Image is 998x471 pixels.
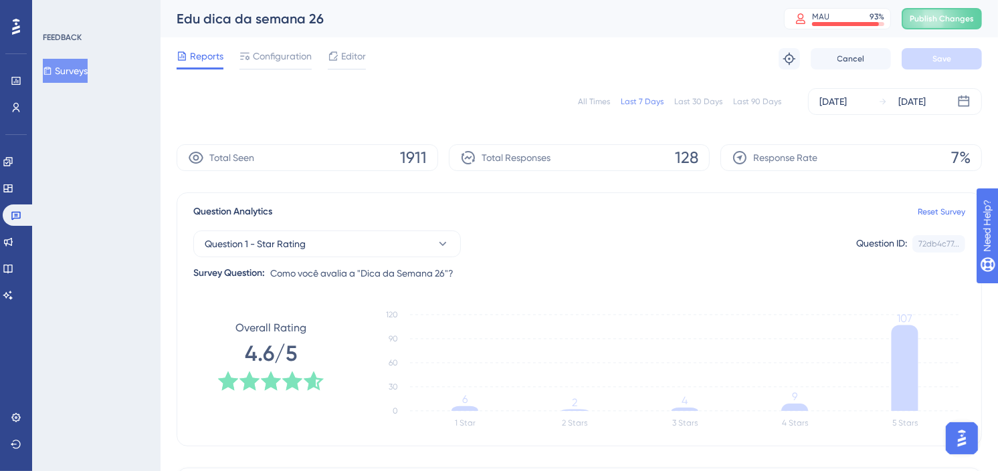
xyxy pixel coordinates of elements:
div: [DATE] [898,94,926,110]
div: Last 90 Days [733,96,781,107]
tspan: 120 [386,310,398,319]
span: Need Help? [31,3,84,19]
button: Cancel [811,48,891,69]
span: Reports [190,48,223,64]
span: Question 1 - Star Rating [205,236,306,252]
div: Last 7 Days [621,96,664,107]
span: Total Seen [209,150,254,166]
div: [DATE] [819,94,847,110]
span: Response Rate [753,150,817,166]
span: 7% [951,147,971,168]
div: 93 % [870,11,884,22]
button: Surveys [43,59,88,83]
span: Configuration [253,48,312,64]
span: 1911 [400,147,427,168]
a: Reset Survey [918,206,965,217]
tspan: 6 [462,393,468,406]
div: Survey Question: [193,265,265,281]
span: Cancel [837,53,865,64]
tspan: 0 [393,406,398,416]
text: 2 Stars [563,418,588,428]
span: Total Responses [482,150,551,166]
span: Editor [341,48,366,64]
span: 4.6/5 [245,339,297,368]
span: 128 [675,147,698,168]
div: All Times [578,96,610,107]
text: 4 Stars [782,418,808,428]
span: Publish Changes [910,13,974,24]
div: 72db4c77... [918,239,959,249]
button: Publish Changes [902,8,982,29]
span: Overall Rating [235,320,306,336]
tspan: 60 [389,358,398,367]
text: 5 Stars [892,418,918,428]
tspan: 9 [792,390,797,403]
div: MAU [812,11,829,22]
div: Last 30 Days [674,96,722,107]
button: Question 1 - Star Rating [193,230,461,257]
text: 1 Star [455,418,476,428]
div: Edu dica da semana 26 [177,9,751,28]
text: 3 Stars [672,418,698,428]
tspan: 2 [572,396,577,409]
button: Save [902,48,982,69]
tspan: 90 [389,334,398,343]
span: Como você avalia a "Dica da Semana 26"? [270,265,454,281]
div: FEEDBACK [43,32,82,43]
span: Question Analytics [193,204,272,220]
tspan: 4 [682,394,688,407]
div: Question ID: [856,235,907,253]
tspan: 30 [389,382,398,391]
tspan: 107 [897,312,912,325]
iframe: UserGuiding AI Assistant Launcher [942,418,982,458]
span: Save [932,53,951,64]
